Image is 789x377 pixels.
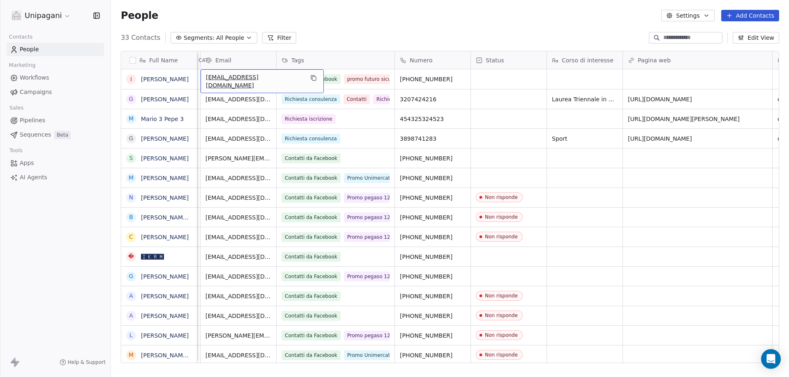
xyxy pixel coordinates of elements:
[281,252,341,262] span: Contatti da Facebook
[141,352,200,359] a: [PERSON_NAME] Fall
[141,116,184,122] a: Mario 3 Pepe 3
[281,193,341,203] span: Contatti da Facebook
[400,95,466,103] span: 3207424216
[628,116,740,122] a: [URL][DOMAIN_NAME][PERSON_NAME]
[344,94,370,104] span: Contatti
[20,130,51,139] span: Sequences
[129,233,133,241] div: C
[281,212,341,222] span: Contatti da Facebook
[60,359,106,366] a: Help & Support
[20,73,49,82] span: Workflows
[485,293,518,299] div: Non risponde
[628,135,692,142] a: [URL][DOMAIN_NAME]
[121,51,197,69] div: Full Name
[7,114,104,127] a: Pipelines
[20,116,45,125] span: Pipelines
[215,56,231,64] span: Email
[7,156,104,170] a: Apps
[68,359,106,366] span: Help & Support
[485,234,518,240] div: Non risponde
[552,95,618,103] span: Laurea Triennale in Economia Aziendale (L-18)
[121,9,158,22] span: People
[121,69,197,363] div: grid
[400,292,466,300] span: [PHONE_NUMBER]
[281,232,341,242] span: Contatti da Facebook
[20,88,52,96] span: Campaigns
[7,43,104,56] a: People
[485,214,518,220] div: Non risponde
[141,96,189,103] a: [PERSON_NAME]
[400,135,466,143] span: 3898741283
[129,292,133,300] div: A
[205,174,271,182] span: [EMAIL_ADDRESS][DOMAIN_NAME]
[277,51,394,69] div: Tags
[400,75,466,83] span: [PHONE_NUMBER]
[205,154,271,162] span: [PERSON_NAME][EMAIL_ADDRESS][PERSON_NAME][DOMAIN_NAME]
[205,292,271,300] span: [EMAIL_ADDRESS][DOMAIN_NAME]
[198,57,208,64] span: CAT
[721,10,779,21] button: Add Contacts
[400,174,466,182] span: [PHONE_NUMBER]
[410,56,433,64] span: Numero
[6,102,27,114] span: Sales
[400,213,466,222] span: [PHONE_NUMBER]
[291,56,304,64] span: Tags
[10,9,72,23] button: Unipagani
[7,128,104,142] a: SequencesBeta
[623,51,772,69] div: Pagina web
[400,331,466,340] span: [PHONE_NUMBER]
[733,32,779,43] button: Edit View
[129,351,134,359] div: M
[141,135,189,142] a: [PERSON_NAME]
[129,174,134,182] div: M
[281,272,341,281] span: Contatti da Facebook
[205,312,271,320] span: [EMAIL_ADDRESS][DOMAIN_NAME]
[485,332,518,338] div: Non risponde
[281,114,336,124] span: Richiesta iscrizione
[149,56,178,64] span: Full Name
[141,332,189,339] a: [PERSON_NAME]
[129,311,133,320] div: A
[20,159,34,167] span: Apps
[129,193,133,202] div: N
[281,311,341,321] span: Contatti da Facebook
[20,45,39,54] span: People
[205,135,271,143] span: [EMAIL_ADDRESS][DOMAIN_NAME]
[129,95,134,103] div: g
[205,213,271,222] span: [EMAIL_ADDRESS][DOMAIN_NAME]
[281,291,341,301] span: Contatti da Facebook
[262,32,296,43] button: Filter
[485,194,518,200] div: Non risponde
[344,74,443,84] span: promo futuro sicuro pegaso <22 anni
[141,155,189,162] a: [PERSON_NAME]
[141,273,189,280] a: [PERSON_NAME]
[205,351,271,359] span: [EMAIL_ADDRESS][DOMAIN_NAME]
[129,331,133,340] div: L
[395,51,471,69] div: Numero
[20,173,47,182] span: AI Agents
[471,51,547,69] div: Status
[281,331,341,340] span: Contatti da Facebook
[344,272,400,281] span: Promo pegaso 125€
[344,331,400,340] span: Promo pegaso 125€
[184,34,215,42] span: Segments:
[400,272,466,281] span: [PHONE_NUMBER]
[7,171,104,184] a: AI Agents
[141,313,189,319] a: [PERSON_NAME]
[281,94,340,104] span: Richiesta consulenza
[5,59,39,71] span: Marketing
[400,253,466,261] span: [PHONE_NUMBER]
[201,51,276,69] div: Email
[344,173,421,183] span: Promo Unimercatorum 125€
[129,154,133,162] div: S
[128,252,134,261] div: �
[400,194,466,202] span: [PHONE_NUMBER]
[400,233,466,241] span: [PHONE_NUMBER]
[129,213,133,222] div: B
[54,131,71,139] span: Beta
[400,312,466,320] span: [PHONE_NUMBER]
[344,193,400,203] span: Promo pegaso 125€
[130,75,132,84] div: I
[7,85,104,99] a: Campaigns
[344,350,421,360] span: Promo Unimercatorum 125€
